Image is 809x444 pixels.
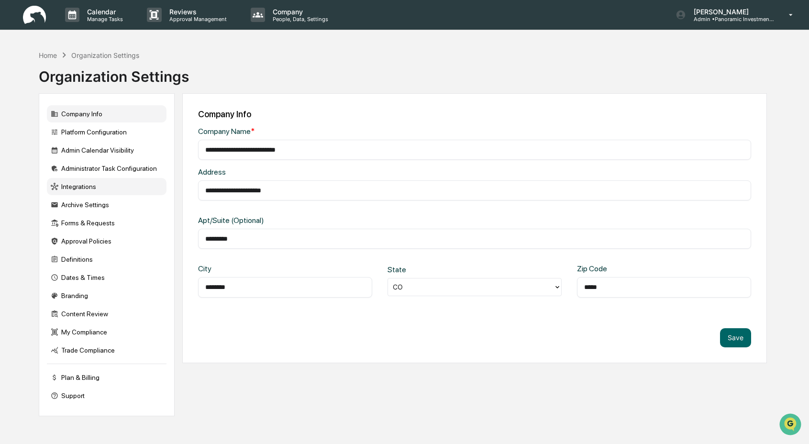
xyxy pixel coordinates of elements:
div: Address [198,167,447,177]
div: Start new chat [33,73,157,83]
div: Definitions [47,251,166,268]
div: Support [47,387,166,404]
div: Integrations [47,178,166,195]
div: Company Name [198,127,447,136]
div: 🔎 [10,140,17,147]
p: Reviews [162,8,232,16]
a: Powered byPylon [67,162,116,169]
div: Content Review [47,305,166,322]
p: Admin • Panoramic Investment Advisors [686,16,775,22]
div: 🖐️ [10,122,17,129]
a: 🗄️Attestations [66,117,122,134]
a: 🔎Data Lookup [6,135,64,152]
p: [PERSON_NAME] [686,8,775,16]
div: Company Info [198,109,751,119]
div: Apt/Suite (Optional) [198,216,447,225]
span: Data Lookup [19,139,60,148]
div: City [198,264,277,273]
p: Manage Tasks [79,16,128,22]
div: Organization Settings [71,51,139,59]
div: Company Info [47,105,166,122]
span: Pylon [95,162,116,169]
div: Plan & Billing [47,369,166,386]
span: Attestations [79,121,119,130]
div: Zip Code [577,264,655,273]
div: Administrator Task Configuration [47,160,166,177]
div: Admin Calendar Visibility [47,142,166,159]
p: Company [265,8,333,16]
p: Approval Management [162,16,232,22]
div: Organization Settings [39,60,189,85]
img: logo [23,6,46,24]
div: Approval Policies [47,233,166,250]
div: State [388,265,466,274]
div: We're available if you need us! [33,83,121,90]
iframe: Open customer support [778,412,804,438]
p: How can we help? [10,20,174,35]
div: My Compliance [47,323,166,341]
button: Start new chat [163,76,174,88]
img: 1746055101610-c473b297-6a78-478c-a979-82029cc54cd1 [10,73,27,90]
span: Preclearance [19,121,62,130]
div: Branding [47,287,166,304]
button: Save [720,328,751,347]
div: Trade Compliance [47,342,166,359]
div: Dates & Times [47,269,166,286]
div: Platform Configuration [47,123,166,141]
div: Archive Settings [47,196,166,213]
a: 🖐️Preclearance [6,117,66,134]
div: 🗄️ [69,122,77,129]
p: Calendar [79,8,128,16]
div: Home [39,51,57,59]
div: Forms & Requests [47,214,166,232]
p: People, Data, Settings [265,16,333,22]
